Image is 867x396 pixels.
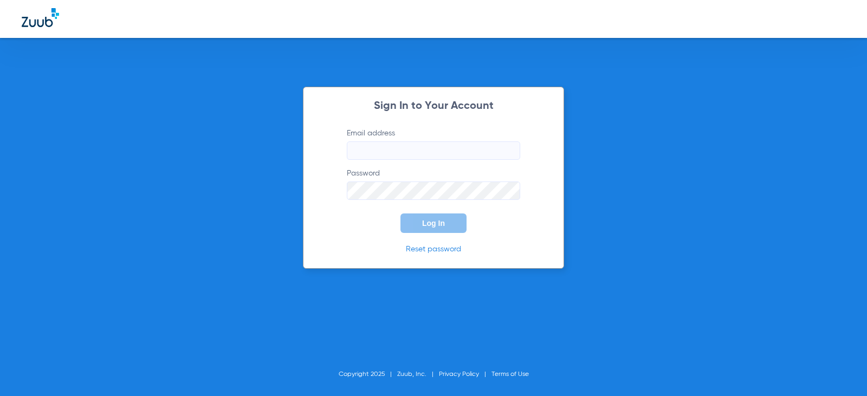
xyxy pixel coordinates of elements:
[400,213,467,233] button: Log In
[347,181,520,200] input: Password
[347,141,520,160] input: Email address
[331,101,536,112] h2: Sign In to Your Account
[397,369,439,380] li: Zuub, Inc.
[347,168,520,200] label: Password
[347,128,520,160] label: Email address
[439,371,479,378] a: Privacy Policy
[422,219,445,228] span: Log In
[22,8,59,27] img: Zuub Logo
[339,369,397,380] li: Copyright 2025
[406,245,461,253] a: Reset password
[491,371,529,378] a: Terms of Use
